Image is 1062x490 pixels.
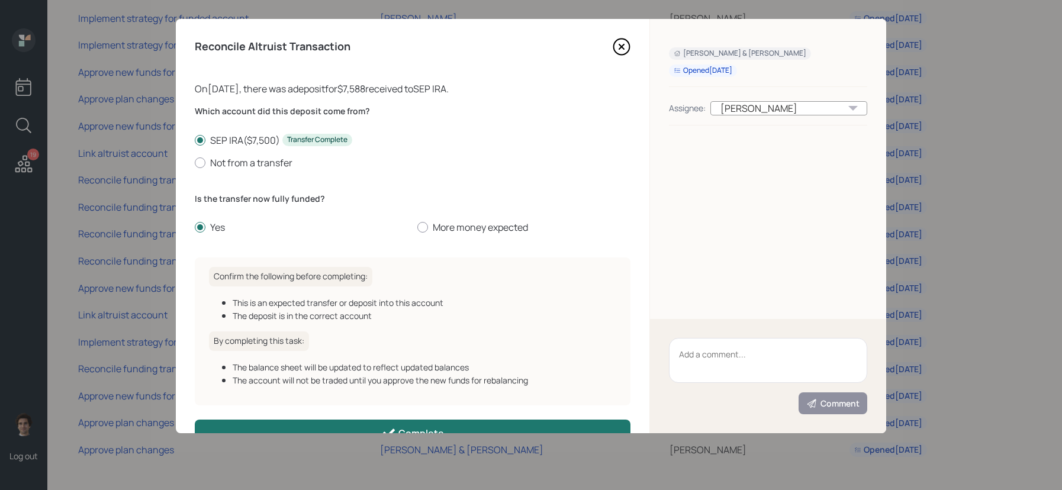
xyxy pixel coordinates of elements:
label: Not from a transfer [195,156,630,169]
div: [PERSON_NAME] [710,101,867,115]
div: This is an expected transfer or deposit into this account [233,296,616,309]
div: On [DATE] , there was a deposit for $7,588 received to SEP IRA . [195,82,630,96]
div: The account will not be traded until you approve the new funds for rebalancing [233,374,616,386]
h4: Reconcile Altruist Transaction [195,40,350,53]
div: Comment [806,398,860,410]
button: Complete [195,420,630,446]
div: The deposit is in the correct account [233,310,616,322]
div: Transfer Complete [287,135,347,145]
button: Comment [799,392,867,414]
div: Complete [382,426,444,440]
label: Yes [195,221,408,234]
label: Which account did this deposit come from? [195,105,630,117]
label: SEP IRA ( $7,500 ) [195,134,630,147]
div: Opened [DATE] [674,66,732,76]
label: Is the transfer now fully funded? [195,193,630,205]
div: The balance sheet will be updated to reflect updated balances [233,361,616,373]
div: [PERSON_NAME] & [PERSON_NAME] [674,49,806,59]
div: Assignee: [669,102,706,114]
h6: By completing this task: [209,331,309,351]
h6: Confirm the following before completing: [209,267,372,286]
label: More money expected [417,221,630,234]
